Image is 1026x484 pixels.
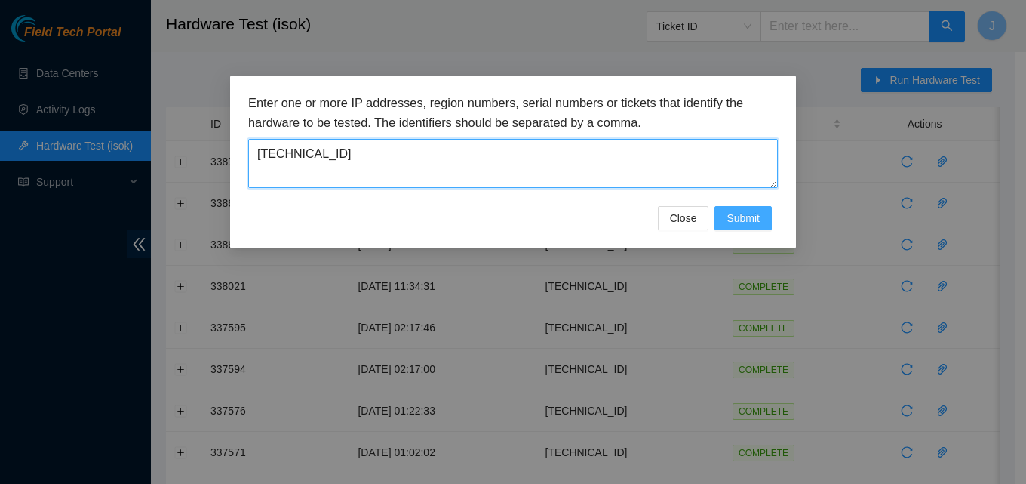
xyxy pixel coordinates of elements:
[248,139,778,188] textarea: [TECHNICAL_ID]
[726,210,760,227] span: Submit
[670,210,697,227] span: Close
[658,206,709,230] button: Close
[248,94,778,132] h3: Enter one or more IP addresses, region numbers, serial numbers or tickets that identify the hardw...
[714,206,772,230] button: Submit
